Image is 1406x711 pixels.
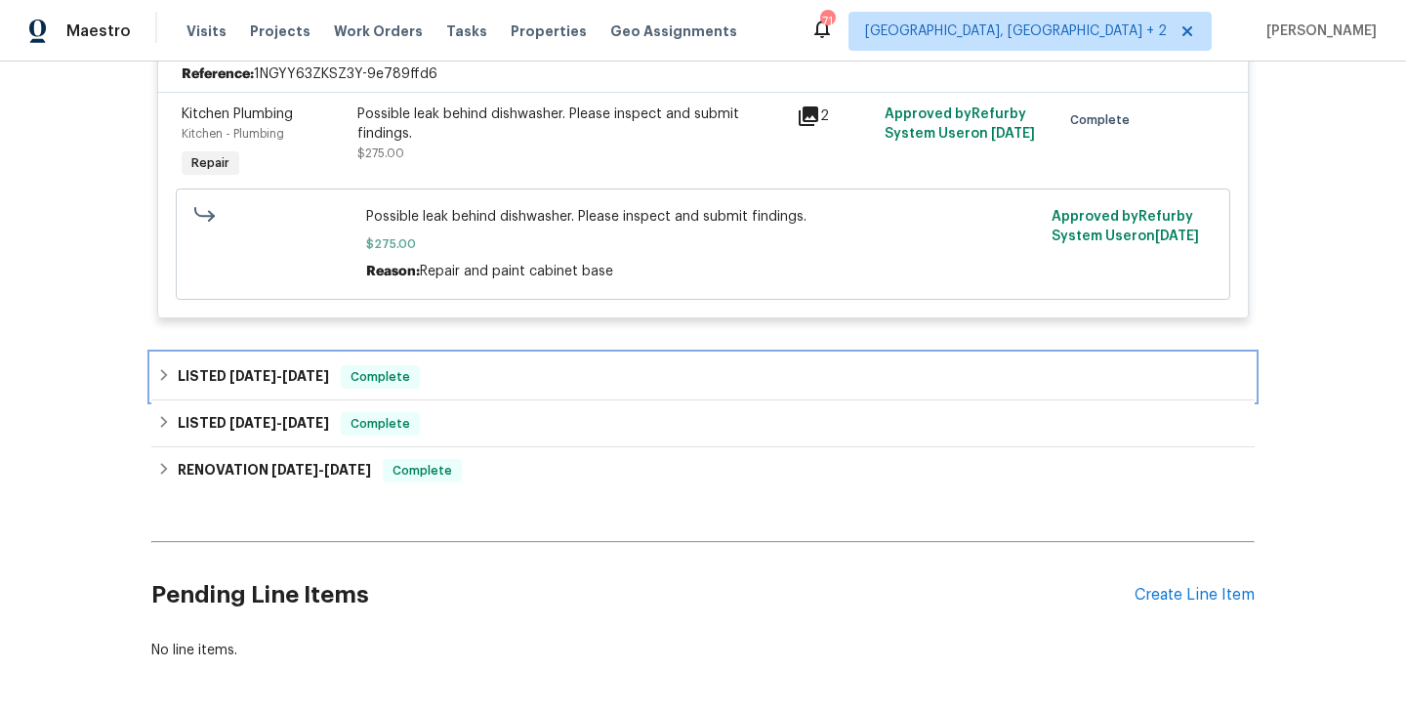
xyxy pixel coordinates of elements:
[182,107,293,121] span: Kitchen Plumbing
[184,153,237,173] span: Repair
[282,369,329,383] span: [DATE]
[229,416,276,430] span: [DATE]
[865,21,1167,41] span: [GEOGRAPHIC_DATA], [GEOGRAPHIC_DATA] + 2
[178,365,329,389] h6: LISTED
[250,21,310,41] span: Projects
[151,354,1255,400] div: LISTED [DATE]-[DATE]Complete
[1052,210,1199,243] span: Approved by Refurby System User on
[357,147,404,159] span: $275.00
[343,414,418,434] span: Complete
[178,412,329,436] h6: LISTED
[271,463,371,477] span: -
[366,207,1041,227] span: Possible leak behind dishwasher. Please inspect and submit findings.
[182,64,254,84] b: Reference:
[991,127,1035,141] span: [DATE]
[797,105,873,128] div: 2
[66,21,131,41] span: Maestro
[1135,586,1255,605] div: Create Line Item
[229,369,276,383] span: [DATE]
[324,463,371,477] span: [DATE]
[151,400,1255,447] div: LISTED [DATE]-[DATE]Complete
[511,21,587,41] span: Properties
[610,21,737,41] span: Geo Assignments
[420,265,613,278] span: Repair and paint cabinet base
[229,369,329,383] span: -
[334,21,423,41] span: Work Orders
[151,550,1135,641] h2: Pending Line Items
[820,12,834,31] div: 71
[1070,110,1137,130] span: Complete
[151,447,1255,494] div: RENOVATION [DATE]-[DATE]Complete
[446,24,487,38] span: Tasks
[282,416,329,430] span: [DATE]
[357,105,785,144] div: Possible leak behind dishwasher. Please inspect and submit findings.
[366,265,420,278] span: Reason:
[366,234,1041,254] span: $275.00
[178,459,371,482] h6: RENOVATION
[271,463,318,477] span: [DATE]
[885,107,1035,141] span: Approved by Refurby System User on
[151,641,1255,660] div: No line items.
[158,57,1248,92] div: 1NGYY63ZKSZ3Y-9e789ffd6
[182,128,284,140] span: Kitchen - Plumbing
[1259,21,1377,41] span: [PERSON_NAME]
[229,416,329,430] span: -
[1155,230,1199,243] span: [DATE]
[186,21,227,41] span: Visits
[385,461,460,481] span: Complete
[343,367,418,387] span: Complete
